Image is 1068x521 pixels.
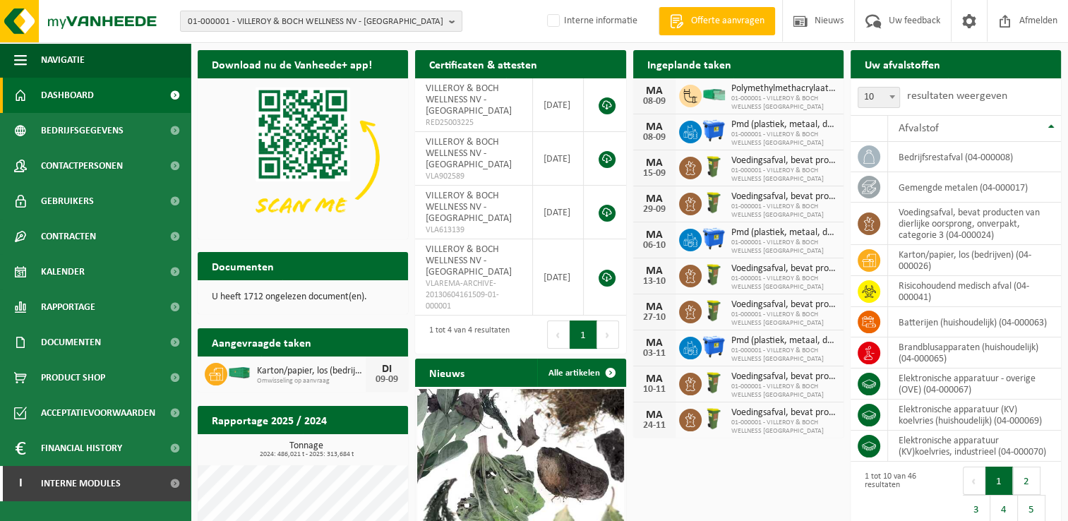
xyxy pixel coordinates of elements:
[731,119,836,131] span: Pmd (plastiek, metaal, drankkartons) (bedrijven)
[547,321,570,349] button: Previous
[533,78,584,132] td: [DATE]
[41,254,85,289] span: Kalender
[640,421,668,431] div: 24-11
[963,467,985,495] button: Previous
[41,360,105,395] span: Product Shop
[640,409,668,421] div: MA
[533,239,584,316] td: [DATE]
[731,227,836,239] span: Pmd (plastiek, metaal, drankkartons) (bedrijven)
[426,244,512,277] span: VILLEROY & BOCH WELLNESS NV - [GEOGRAPHIC_DATA]
[41,148,123,184] span: Contactpersonen
[1013,467,1040,495] button: 2
[198,406,341,433] h2: Rapportage 2025 / 2024
[198,78,408,236] img: Download de VHEPlus App
[303,433,407,462] a: Bekijk rapportage
[426,224,522,236] span: VLA613139
[41,78,94,113] span: Dashboard
[731,95,836,112] span: 01-000001 - VILLEROY & BOCH WELLNESS [GEOGRAPHIC_DATA]
[640,337,668,349] div: MA
[731,299,836,311] span: Voedingsafval, bevat producten van dierlijke oorsprong, onverpakt, categorie 3
[198,328,325,356] h2: Aangevraagde taken
[640,373,668,385] div: MA
[205,441,408,458] h3: Tonnage
[888,431,1061,462] td: elektronische apparatuur (KV)koelvries, industrieel (04-000070)
[731,131,836,148] span: 01-000001 - VILLEROY & BOCH WELLNESS [GEOGRAPHIC_DATA]
[640,241,668,251] div: 06-10
[858,88,899,107] span: 10
[640,121,668,133] div: MA
[426,278,522,312] span: VLAREMA-ARCHIVE-20130604161509-01-000001
[731,191,836,203] span: Voedingsafval, bevat producten van dierlijke oorsprong, onverpakt, categorie 3
[41,325,101,360] span: Documenten
[731,371,836,383] span: Voedingsafval, bevat producten van dierlijke oorsprong, onverpakt, categorie 3
[41,431,122,466] span: Financial History
[731,419,836,436] span: 01-000001 - VILLEROY & BOCH WELLNESS [GEOGRAPHIC_DATA]
[731,383,836,400] span: 01-000001 - VILLEROY & BOCH WELLNESS [GEOGRAPHIC_DATA]
[888,245,1061,276] td: karton/papier, los (bedrijven) (04-000026)
[731,311,836,328] span: 01-000001 - VILLEROY & BOCH WELLNESS [GEOGRAPHIC_DATA]
[888,142,1061,172] td: bedrijfsrestafval (04-000008)
[640,193,668,205] div: MA
[415,359,479,386] h2: Nieuws
[907,90,1007,102] label: resultaten weergeven
[702,119,726,143] img: WB-1100-HPE-BE-01
[702,263,726,287] img: WB-0060-HPE-GN-50
[41,289,95,325] span: Rapportage
[41,395,155,431] span: Acceptatievoorwaarden
[426,191,512,224] span: VILLEROY & BOCH WELLNESS NV - [GEOGRAPHIC_DATA]
[212,292,394,302] p: U heeft 1712 ongelezen document(en).
[373,364,401,375] div: DI
[633,50,745,78] h2: Ingeplande taken
[731,275,836,292] span: 01-000001 - VILLEROY & BOCH WELLNESS [GEOGRAPHIC_DATA]
[731,239,836,256] span: 01-000001 - VILLEROY & BOCH WELLNESS [GEOGRAPHIC_DATA]
[640,313,668,323] div: 27-10
[702,335,726,359] img: WB-1100-HPE-BE-01
[888,337,1061,369] td: brandblusapparaten (huishoudelijk) (04-000065)
[888,369,1061,400] td: elektronische apparatuur - overige (OVE) (04-000067)
[640,229,668,241] div: MA
[702,227,726,251] img: WB-1100-HPE-BE-01
[702,299,726,323] img: WB-0060-HPE-GN-50
[640,169,668,179] div: 15-09
[702,371,726,395] img: WB-0060-HPE-GN-50
[731,335,836,347] span: Pmd (plastiek, metaal, drankkartons) (bedrijven)
[702,191,726,215] img: WB-0060-HPE-GN-50
[702,407,726,431] img: WB-0060-HPE-GN-50
[426,171,522,182] span: VLA902589
[888,203,1061,245] td: voedingsafval, bevat producten van dierlijke oorsprong, onverpakt, categorie 3 (04-000024)
[888,400,1061,431] td: elektronische apparatuur (KV) koelvries (huishoudelijk) (04-000069)
[702,155,726,179] img: WB-0060-HPE-GN-50
[640,349,668,359] div: 03-11
[537,359,625,387] a: Alle artikelen
[640,133,668,143] div: 08-09
[180,11,462,32] button: 01-000001 - VILLEROY & BOCH WELLNESS NV - [GEOGRAPHIC_DATA]
[415,50,551,78] h2: Certificaten & attesten
[640,385,668,395] div: 10-11
[227,366,251,379] img: HK-XC-40-GN-00
[731,263,836,275] span: Voedingsafval, bevat producten van dierlijke oorsprong, onverpakt, categorie 3
[533,186,584,239] td: [DATE]
[985,467,1013,495] button: 1
[426,137,512,170] span: VILLEROY & BOCH WELLNESS NV - [GEOGRAPHIC_DATA]
[257,377,366,385] span: Omwisseling op aanvraag
[888,172,1061,203] td: gemengde metalen (04-000017)
[888,276,1061,307] td: risicohoudend medisch afval (04-000041)
[731,167,836,184] span: 01-000001 - VILLEROY & BOCH WELLNESS [GEOGRAPHIC_DATA]
[41,219,96,254] span: Contracten
[257,366,366,377] span: Karton/papier, los (bedrijven)
[426,117,522,128] span: RED25003225
[702,88,726,101] img: HK-XP-30-GN-00
[640,85,668,97] div: MA
[41,113,124,148] span: Bedrijfsgegevens
[888,307,1061,337] td: batterijen (huishoudelijk) (04-000063)
[731,407,836,419] span: Voedingsafval, bevat producten van dierlijke oorsprong, onverpakt, categorie 3
[544,11,637,32] label: Interne informatie
[41,466,121,501] span: Interne modules
[640,277,668,287] div: 13-10
[41,184,94,219] span: Gebruikers
[640,97,668,107] div: 08-09
[731,347,836,364] span: 01-000001 - VILLEROY & BOCH WELLNESS [GEOGRAPHIC_DATA]
[422,319,510,350] div: 1 tot 4 van 4 resultaten
[731,83,836,95] span: Polymethylmethacrylaat (pmma) met glasvezel
[14,466,27,501] span: I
